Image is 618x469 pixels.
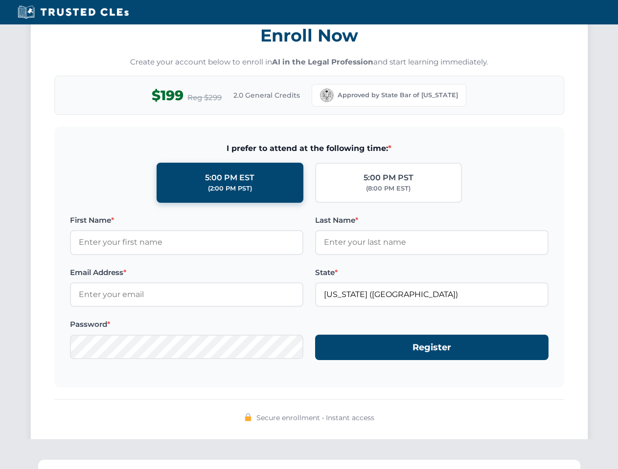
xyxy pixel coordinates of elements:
[233,90,300,101] span: 2.0 General Credits
[15,5,132,20] img: Trusted CLEs
[187,92,222,104] span: Reg $299
[256,412,374,423] span: Secure enrollment • Instant access
[364,171,413,184] div: 5:00 PM PST
[70,142,549,155] span: I prefer to attend at the following time:
[152,85,183,107] span: $199
[70,230,303,255] input: Enter your first name
[244,413,252,421] img: 🔒
[366,184,411,193] div: (8:00 PM EST)
[315,267,549,278] label: State
[315,335,549,361] button: Register
[315,214,549,226] label: Last Name
[320,88,334,102] img: California Bar
[338,90,458,100] span: Approved by State Bar of [US_STATE]
[70,267,303,278] label: Email Address
[70,282,303,307] input: Enter your email
[315,282,549,307] input: California (CA)
[70,214,303,226] label: First Name
[205,171,254,184] div: 5:00 PM EST
[70,319,303,330] label: Password
[272,57,373,66] strong: AI in the Legal Profession
[54,20,564,51] h3: Enroll Now
[315,230,549,255] input: Enter your last name
[208,184,252,193] div: (2:00 PM PST)
[54,57,564,68] p: Create your account below to enroll in and start learning immediately.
